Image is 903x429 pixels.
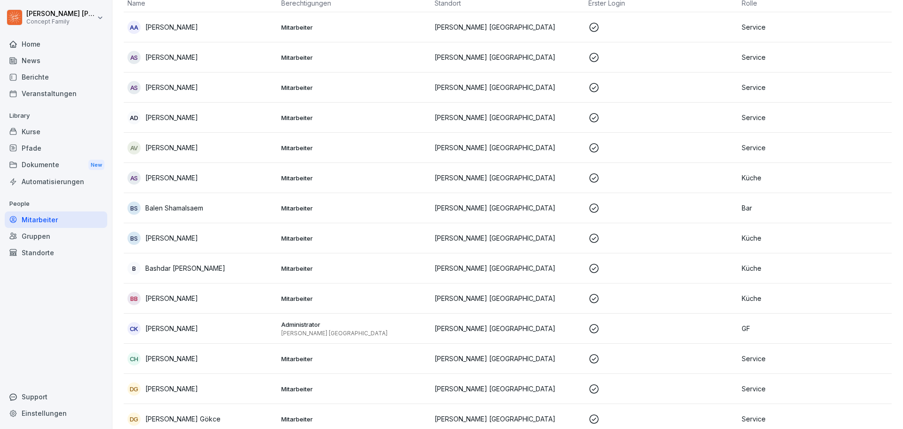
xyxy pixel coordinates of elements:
[742,263,888,273] p: Küche
[435,384,581,394] p: [PERSON_NAME] [GEOGRAPHIC_DATA]
[742,22,888,32] p: Service
[145,354,198,364] p: [PERSON_NAME]
[145,233,198,243] p: [PERSON_NAME]
[5,173,107,190] a: Automatisierungen
[742,414,888,424] p: Service
[127,81,141,94] div: AS
[145,143,198,153] p: [PERSON_NAME]
[5,140,107,156] a: Pfade
[281,23,428,32] p: Mitarbeiter
[5,156,107,174] div: Dokumente
[145,263,225,273] p: Bashdar [PERSON_NAME]
[5,228,107,244] a: Gruppen
[5,69,107,85] a: Berichte
[435,293,581,303] p: [PERSON_NAME] [GEOGRAPHIC_DATA]
[281,264,428,273] p: Mitarbeiter
[127,171,141,185] div: AS
[5,52,107,69] a: News
[742,233,888,243] p: Küche
[5,108,107,123] p: Library
[145,414,221,424] p: [PERSON_NAME] Gökce
[742,354,888,364] p: Service
[127,413,141,426] div: DG
[742,173,888,183] p: Küche
[742,384,888,394] p: Service
[435,354,581,364] p: [PERSON_NAME] [GEOGRAPHIC_DATA]
[145,324,198,333] p: [PERSON_NAME]
[281,113,428,122] p: Mitarbeiter
[281,320,428,329] p: Administrator
[281,83,428,92] p: Mitarbeiter
[127,322,141,335] div: CK
[281,174,428,182] p: Mitarbeiter
[5,405,107,421] a: Einstellungen
[5,156,107,174] a: DokumenteNew
[5,244,107,261] a: Standorte
[435,233,581,243] p: [PERSON_NAME] [GEOGRAPHIC_DATA]
[145,52,198,62] p: [PERSON_NAME]
[26,10,95,18] p: [PERSON_NAME] [PERSON_NAME]
[435,22,581,32] p: [PERSON_NAME] [GEOGRAPHIC_DATA]
[742,52,888,62] p: Service
[145,173,198,183] p: [PERSON_NAME]
[5,85,107,102] a: Veranstaltungen
[88,160,104,170] div: New
[435,263,581,273] p: [PERSON_NAME] [GEOGRAPHIC_DATA]
[127,51,141,64] div: AS
[435,143,581,153] p: [PERSON_NAME] [GEOGRAPHIC_DATA]
[281,53,428,62] p: Mitarbeiter
[281,144,428,152] p: Mitarbeiter
[281,415,428,423] p: Mitarbeiter
[127,202,141,215] div: BS
[435,414,581,424] p: [PERSON_NAME] [GEOGRAPHIC_DATA]
[435,52,581,62] p: [PERSON_NAME] [GEOGRAPHIC_DATA]
[127,262,141,275] div: B
[127,352,141,365] div: CH
[742,82,888,92] p: Service
[145,384,198,394] p: [PERSON_NAME]
[281,234,428,243] p: Mitarbeiter
[435,324,581,333] p: [PERSON_NAME] [GEOGRAPHIC_DATA]
[435,173,581,183] p: [PERSON_NAME] [GEOGRAPHIC_DATA]
[5,389,107,405] div: Support
[127,292,141,305] div: BB
[742,293,888,303] p: Küche
[127,111,141,124] div: AD
[742,113,888,122] p: Service
[281,385,428,393] p: Mitarbeiter
[742,143,888,153] p: Service
[281,294,428,303] p: Mitarbeiter
[281,330,428,337] p: [PERSON_NAME] [GEOGRAPHIC_DATA]
[145,113,198,122] p: [PERSON_NAME]
[5,36,107,52] a: Home
[127,382,141,396] div: DG
[145,82,198,92] p: [PERSON_NAME]
[145,22,198,32] p: [PERSON_NAME]
[281,355,428,363] p: Mitarbeiter
[145,293,198,303] p: [PERSON_NAME]
[145,203,203,213] p: Balen Shamalsaem
[281,204,428,212] p: Mitarbeiter
[127,141,141,154] div: AV
[742,324,888,333] p: GF
[5,196,107,211] p: People
[127,232,141,245] div: BS
[5,123,107,140] a: Kurse
[435,82,581,92] p: [PERSON_NAME] [GEOGRAPHIC_DATA]
[435,113,581,122] p: [PERSON_NAME] [GEOGRAPHIC_DATA]
[742,203,888,213] p: Bar
[435,203,581,213] p: [PERSON_NAME] [GEOGRAPHIC_DATA]
[26,18,95,25] p: Concept Family
[5,211,107,228] a: Mitarbeiter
